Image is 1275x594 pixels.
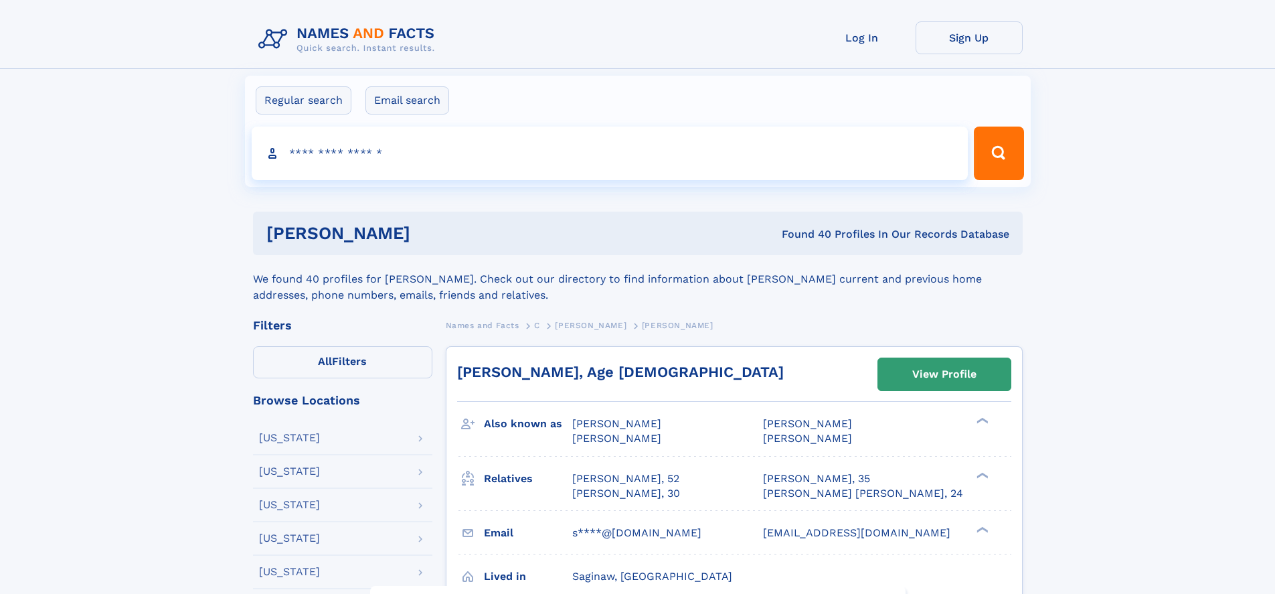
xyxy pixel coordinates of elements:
a: Sign Up [916,21,1023,54]
div: Filters [253,319,432,331]
span: [PERSON_NAME] [763,432,852,445]
div: Found 40 Profiles In Our Records Database [596,227,1009,242]
h3: Also known as [484,413,572,435]
span: [PERSON_NAME] [763,417,852,430]
div: [US_STATE] [259,533,320,544]
span: [PERSON_NAME] [572,417,661,430]
a: [PERSON_NAME] [555,317,626,333]
a: C [534,317,540,333]
button: Search Button [974,127,1023,180]
a: Log In [809,21,916,54]
div: We found 40 profiles for [PERSON_NAME]. Check out our directory to find information about [PERSON... [253,255,1023,303]
h3: Email [484,522,572,544]
span: [PERSON_NAME] [642,321,713,330]
input: search input [252,127,968,180]
div: ❯ [973,525,989,534]
a: [PERSON_NAME] [PERSON_NAME], 24 [763,486,963,501]
span: [PERSON_NAME] [555,321,626,330]
div: [US_STATE] [259,466,320,477]
div: [US_STATE] [259,500,320,510]
img: Logo Names and Facts [253,21,446,58]
label: Filters [253,346,432,378]
label: Email search [365,86,449,115]
h3: Lived in [484,565,572,588]
div: ❯ [973,417,989,425]
a: View Profile [878,358,1011,390]
div: [US_STATE] [259,433,320,443]
div: ❯ [973,471,989,479]
h1: [PERSON_NAME] [266,225,596,242]
div: View Profile [912,359,976,390]
a: [PERSON_NAME], 35 [763,471,870,486]
span: [EMAIL_ADDRESS][DOMAIN_NAME] [763,526,950,539]
a: Names and Facts [446,317,519,333]
div: Browse Locations [253,394,432,406]
span: C [534,321,540,330]
label: Regular search [256,86,351,115]
span: Saginaw, [GEOGRAPHIC_DATA] [572,570,732,583]
div: [US_STATE] [259,567,320,577]
a: [PERSON_NAME], 30 [572,486,680,501]
h3: Relatives [484,467,572,490]
span: [PERSON_NAME] [572,432,661,445]
span: All [318,355,332,368]
a: [PERSON_NAME], 52 [572,471,679,486]
a: [PERSON_NAME], Age [DEMOGRAPHIC_DATA] [457,364,784,380]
